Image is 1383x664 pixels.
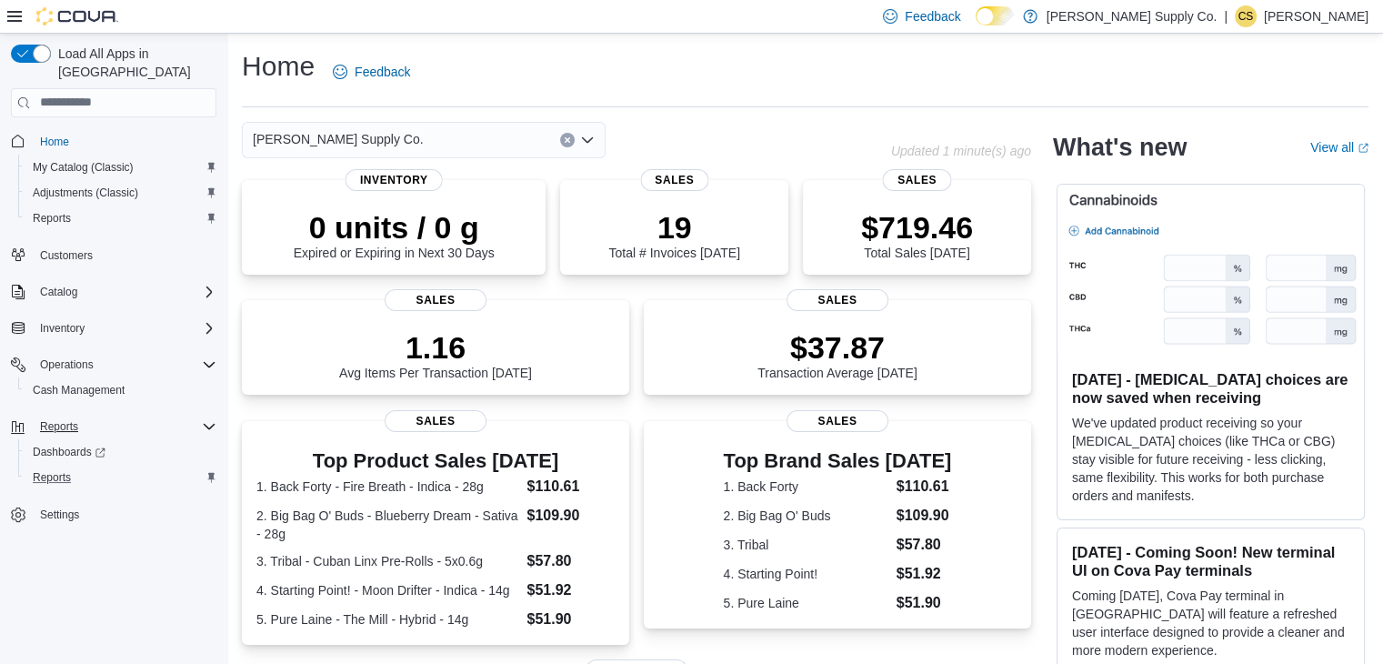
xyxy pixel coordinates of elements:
h3: [DATE] - [MEDICAL_DATA] choices are now saved when receiving [1072,370,1349,407]
a: Reports [25,207,78,229]
dt: 5. Pure Laine [724,594,889,612]
span: Reports [25,467,216,488]
span: Customers [33,244,216,267]
span: Customers [40,248,93,263]
p: We've updated product receiving so your [MEDICAL_DATA] choices (like THCa or CBG) stay visible fo... [1072,414,1349,505]
div: Expired or Expiring in Next 30 Days [294,209,495,260]
button: Reports [18,206,224,231]
p: 1.16 [339,329,532,366]
button: Operations [4,352,224,377]
span: Dark Mode [976,25,977,26]
dd: $110.61 [897,476,952,498]
span: Sales [787,289,888,311]
a: My Catalog (Classic) [25,156,141,178]
dd: $109.90 [526,505,614,527]
dd: $51.92 [526,579,614,601]
span: Home [40,135,69,149]
p: | [1224,5,1228,27]
button: Inventory [4,316,224,341]
span: Sales [640,169,708,191]
a: Cash Management [25,379,132,401]
a: Customers [33,245,100,267]
span: Dashboards [33,445,105,459]
h3: Top Product Sales [DATE] [256,450,615,472]
dt: 2. Big Bag O' Buds [724,507,889,525]
p: [PERSON_NAME] [1264,5,1368,27]
a: Settings [33,504,86,526]
button: Open list of options [580,133,595,147]
span: Cash Management [25,379,216,401]
p: Updated 1 minute(s) ago [891,144,1031,158]
svg: External link [1358,143,1368,154]
button: Customers [4,242,224,268]
span: Sales [883,169,951,191]
dt: 5. Pure Laine - The Mill - Hybrid - 14g [256,610,519,629]
a: Dashboards [25,441,113,463]
span: [PERSON_NAME] Supply Co. [253,128,424,150]
div: Transaction Average [DATE] [757,329,917,380]
span: Reports [33,470,71,485]
span: Settings [40,508,79,522]
span: Sales [385,289,486,311]
span: Reports [33,416,216,438]
button: Operations [33,354,101,376]
span: Operations [40,357,94,372]
button: Reports [4,414,224,439]
span: Feedback [355,63,410,81]
span: Cash Management [33,383,125,397]
a: Feedback [326,54,417,90]
a: View allExternal link [1310,140,1368,155]
dd: $109.90 [897,505,952,527]
dt: 1. Back Forty - Fire Breath - Indica - 28g [256,478,519,496]
dd: $51.92 [897,563,952,585]
button: My Catalog (Classic) [18,155,224,180]
span: Reports [40,419,78,434]
button: Home [4,128,224,155]
div: Avg Items Per Transaction [DATE] [339,329,532,380]
span: Adjustments (Classic) [25,182,216,204]
button: Cash Management [18,377,224,403]
p: [PERSON_NAME] Supply Co. [1047,5,1218,27]
span: Inventory [346,169,443,191]
span: Operations [33,354,216,376]
span: Home [33,130,216,153]
dd: $51.90 [526,609,614,630]
dt: 4. Starting Point! [724,565,889,583]
dt: 3. Tribal - Cuban Linx Pre-Rolls - 5x0.6g [256,552,519,570]
button: Clear input [560,133,575,147]
button: Reports [18,465,224,490]
span: Sales [385,410,486,432]
h1: Home [242,48,315,85]
span: Adjustments (Classic) [33,186,138,200]
span: Sales [787,410,888,432]
span: Catalog [33,281,216,303]
span: Inventory [33,317,216,339]
dt: 2. Big Bag O' Buds - Blueberry Dream - Sativa - 28g [256,507,519,543]
span: My Catalog (Classic) [33,160,134,175]
button: Reports [33,416,85,438]
h3: Top Brand Sales [DATE] [724,450,952,472]
input: Dark Mode [976,6,1014,25]
dd: $51.90 [897,592,952,614]
span: Catalog [40,285,77,299]
span: Settings [33,503,216,526]
dt: 3. Tribal [724,536,889,554]
span: Reports [25,207,216,229]
button: Adjustments (Classic) [18,180,224,206]
span: Dashboards [25,441,216,463]
span: Feedback [905,7,960,25]
dd: $57.80 [526,550,614,572]
p: 0 units / 0 g [294,209,495,246]
button: Settings [4,501,224,528]
p: $37.87 [757,329,917,366]
dd: $57.80 [897,534,952,556]
button: Inventory [33,317,92,339]
a: Reports [25,467,78,488]
button: Catalog [33,281,85,303]
nav: Complex example [11,121,216,576]
a: Dashboards [18,439,224,465]
p: 19 [608,209,739,246]
dt: 1. Back Forty [724,478,889,496]
dd: $110.61 [526,476,614,498]
h3: [DATE] - Coming Soon! New terminal UI on Cova Pay terminals [1072,543,1349,579]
